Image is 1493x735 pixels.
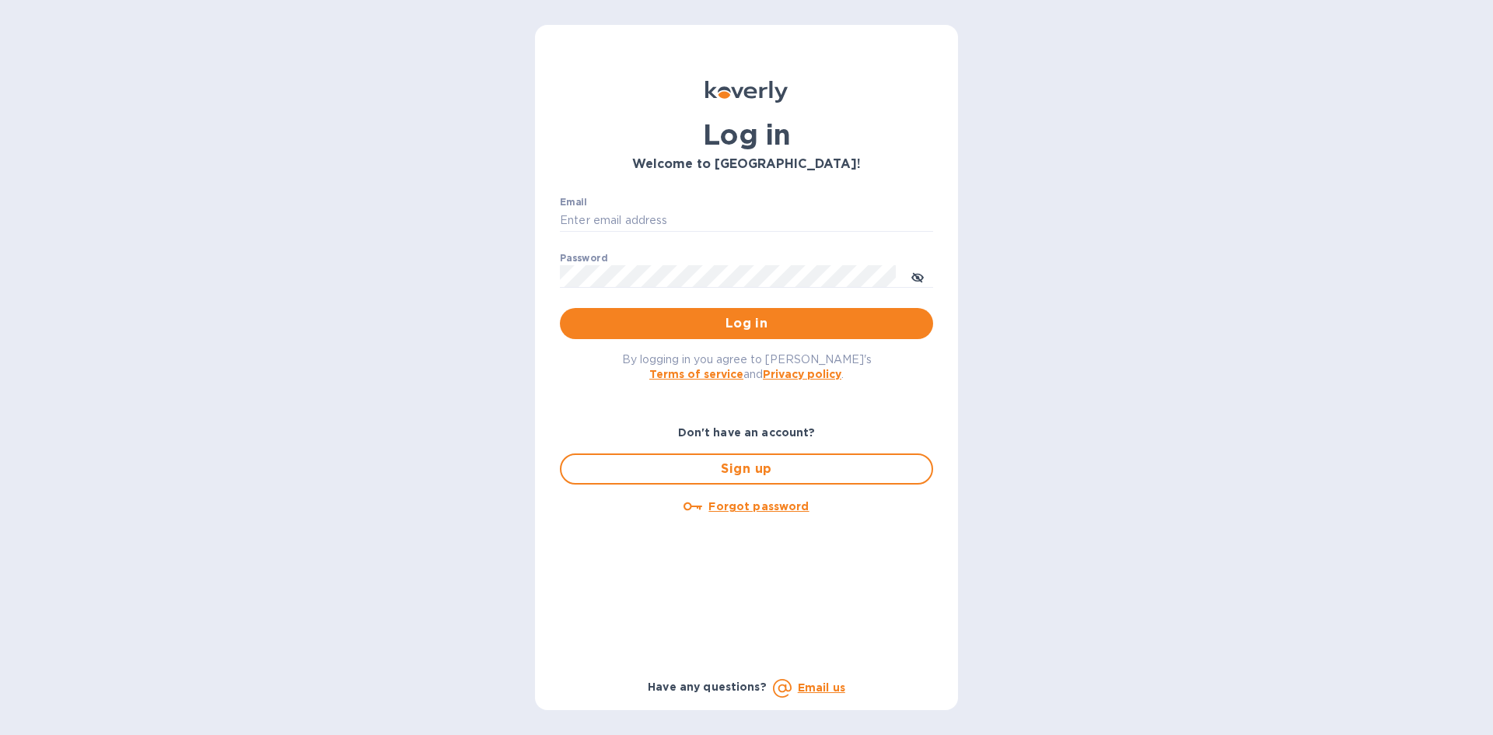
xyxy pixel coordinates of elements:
[902,261,933,292] button: toggle password visibility
[560,308,933,339] button: Log in
[649,368,743,380] a: Terms of service
[572,314,921,333] span: Log in
[560,209,933,233] input: Enter email address
[574,460,919,478] span: Sign up
[763,368,841,380] a: Privacy policy
[648,681,767,693] b: Have any questions?
[560,118,933,151] h1: Log in
[708,500,809,513] u: Forgot password
[560,453,933,485] button: Sign up
[705,81,788,103] img: Koverly
[560,157,933,172] h3: Welcome to [GEOGRAPHIC_DATA]!
[560,198,587,207] label: Email
[678,426,816,439] b: Don't have an account?
[560,254,607,263] label: Password
[798,681,845,694] a: Email us
[622,353,872,380] span: By logging in you agree to [PERSON_NAME]'s and .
